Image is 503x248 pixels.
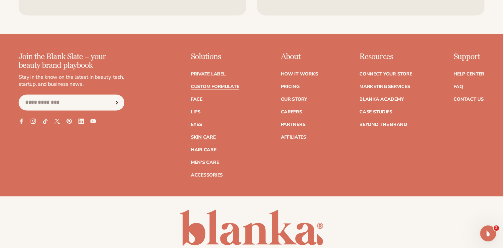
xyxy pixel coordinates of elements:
[191,173,223,178] a: Accessories
[359,97,404,102] a: Blanka Academy
[453,97,483,102] a: Contact Us
[453,53,484,61] p: Support
[191,160,219,165] a: Men's Care
[191,53,239,61] p: Solutions
[281,53,318,61] p: About
[359,122,407,127] a: Beyond the brand
[191,148,216,152] a: Hair Care
[19,74,124,88] p: Stay in the know on the latest in beauty, tech, startup, and business news.
[191,84,239,89] a: Custom formulate
[191,122,202,127] a: Eyes
[281,97,307,102] a: Our Story
[281,72,318,76] a: How It Works
[281,122,305,127] a: Partners
[19,53,124,70] p: Join the Blank Slate – your beauty brand playbook
[191,72,225,76] a: Private label
[359,84,410,89] a: Marketing services
[453,84,463,89] a: FAQ
[281,135,306,140] a: Affiliates
[191,135,215,140] a: Skin Care
[359,53,412,61] p: Resources
[494,225,499,231] span: 2
[359,72,412,76] a: Connect your store
[281,84,299,89] a: Pricing
[281,110,302,114] a: Careers
[191,110,200,114] a: Lips
[191,97,202,102] a: Face
[359,110,392,114] a: Case Studies
[453,72,484,76] a: Help Center
[480,225,496,241] iframe: Intercom live chat
[109,94,124,110] button: Subscribe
